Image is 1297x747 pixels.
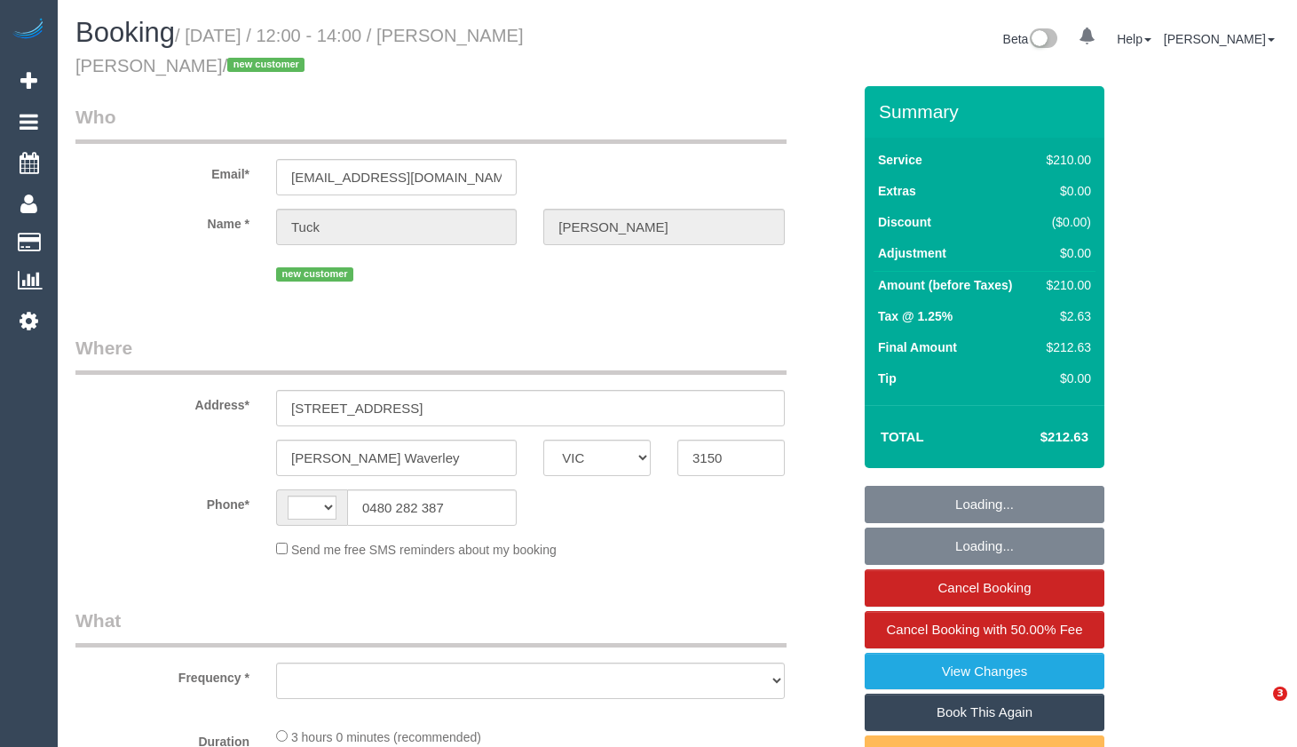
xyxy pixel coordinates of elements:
input: Phone* [347,489,517,526]
label: Amount (before Taxes) [878,276,1012,294]
legend: Where [75,335,787,375]
span: new customer [227,58,304,72]
img: Automaid Logo [11,18,46,43]
a: Cancel Booking [865,569,1104,607]
iframe: Intercom live chat [1237,687,1279,729]
span: 3 hours 0 minutes (recommended) [291,730,481,744]
label: Frequency * [62,663,263,687]
div: ($0.00) [1040,213,1091,231]
div: $2.63 [1040,307,1091,325]
label: Service [878,151,922,169]
img: New interface [1028,28,1057,52]
label: Final Amount [878,338,957,356]
div: $0.00 [1040,244,1091,262]
legend: What [75,608,787,648]
a: Book This Again [865,694,1104,731]
h4: $212.63 [987,430,1088,445]
div: $210.00 [1040,276,1091,294]
label: Adjustment [878,244,946,262]
span: Cancel Booking with 50.00% Fee [887,622,1083,637]
a: Help [1117,32,1151,46]
label: Tip [878,370,897,387]
small: / [DATE] / 12:00 - 14:00 / [PERSON_NAME] [PERSON_NAME] [75,26,524,75]
input: Suburb* [276,440,517,476]
label: Tax @ 1.25% [878,307,953,325]
span: new customer [276,267,353,282]
label: Extras [878,182,916,200]
div: $0.00 [1040,370,1091,387]
input: Email* [276,159,517,195]
a: Beta [1003,32,1058,46]
label: Email* [62,159,263,183]
span: Booking [75,17,175,48]
div: $212.63 [1040,338,1091,356]
label: Name * [62,209,263,233]
label: Phone* [62,489,263,513]
span: / [223,56,311,75]
a: View Changes [865,653,1104,690]
legend: Who [75,104,787,144]
span: 3 [1273,687,1287,701]
label: Discount [878,213,931,231]
input: First Name* [276,209,517,245]
a: [PERSON_NAME] [1164,32,1275,46]
h3: Summary [879,101,1095,122]
span: Send me free SMS reminders about my booking [291,543,557,557]
input: Post Code* [677,440,785,476]
a: Cancel Booking with 50.00% Fee [865,611,1104,648]
div: $0.00 [1040,182,1091,200]
input: Last Name* [543,209,784,245]
div: $210.00 [1040,151,1091,169]
strong: Total [881,429,924,444]
label: Address* [62,390,263,414]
